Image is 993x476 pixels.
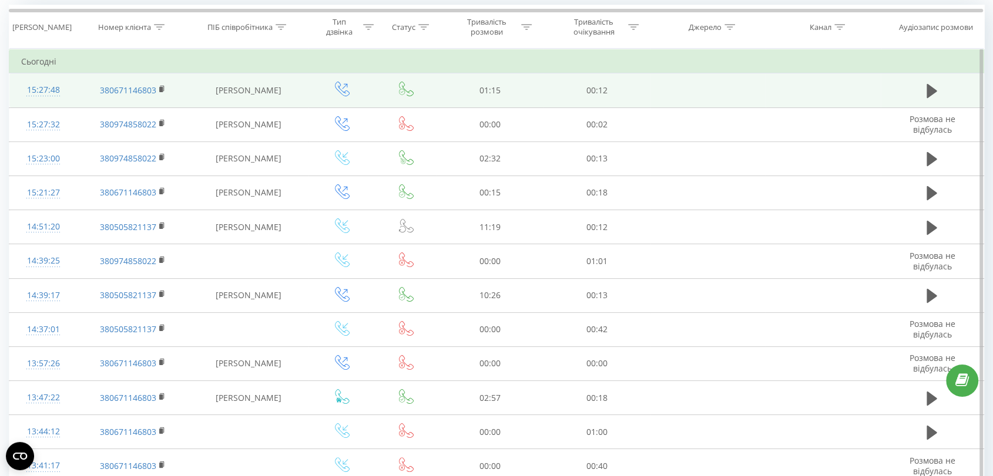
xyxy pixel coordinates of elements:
div: Тривалість розмови [455,17,518,37]
a: 380671146803 [100,426,156,437]
button: Open CMP widget [6,442,34,470]
a: 380671146803 [100,392,156,403]
div: [PERSON_NAME] [12,22,72,32]
a: 380974858022 [100,255,156,266]
div: 13:57:26 [21,352,66,375]
span: Розмова не відбулась [909,352,955,374]
td: Сьогодні [9,50,984,73]
td: 00:00 [544,346,650,380]
div: Тривалість очікування [562,17,625,37]
td: 10:26 [437,278,544,312]
td: [PERSON_NAME] [189,107,308,141]
td: 02:32 [437,141,544,175]
div: 15:23:00 [21,147,66,170]
td: [PERSON_NAME] [189,73,308,107]
a: 380505821137 [100,323,156,335]
div: 14:39:25 [21,249,66,272]
div: ПІБ співробітника [207,22,273,32]
td: 00:00 [437,312,544,346]
td: 11:19 [437,210,544,244]
td: 00:00 [437,244,544,278]
span: Розмова не відбулась [909,113,955,135]
td: [PERSON_NAME] [189,210,308,244]
a: 380974858022 [100,119,156,130]
div: 13:47:22 [21,386,66,409]
div: 15:27:32 [21,113,66,136]
a: 380671146803 [100,460,156,471]
td: [PERSON_NAME] [189,141,308,175]
td: 01:01 [544,244,650,278]
td: [PERSON_NAME] [189,381,308,415]
a: 380671146803 [100,187,156,198]
div: 15:27:48 [21,79,66,102]
div: Тип дзвінка [319,17,360,37]
td: 00:15 [437,175,544,210]
td: 00:00 [437,415,544,449]
td: 00:12 [544,210,650,244]
a: 380505821137 [100,289,156,301]
td: 00:02 [544,107,650,141]
td: [PERSON_NAME] [189,346,308,380]
td: [PERSON_NAME] [189,175,308,210]
div: Канал [810,22,831,32]
div: 15:21:27 [21,181,66,204]
td: 01:15 [437,73,544,107]
div: Джерело [689,22,722,32]
td: 00:13 [544,141,650,175]
td: 00:42 [544,312,650,346]
a: 380671146803 [100,357,156,369]
div: 14:51:20 [21,215,66,238]
span: Розмова не відбулась [909,318,955,340]
div: Номер клієнта [98,22,151,32]
td: 01:00 [544,415,650,449]
a: 380505821137 [100,221,156,232]
td: 02:57 [437,381,544,415]
td: 00:12 [544,73,650,107]
td: 00:18 [544,381,650,415]
td: [PERSON_NAME] [189,278,308,312]
div: Статус [392,22,415,32]
div: Аудіозапис розмови [899,22,973,32]
a: 380974858022 [100,153,156,164]
td: 00:00 [437,107,544,141]
td: 00:13 [544,278,650,312]
div: 13:44:12 [21,420,66,443]
td: 00:18 [544,175,650,210]
td: 00:00 [437,346,544,380]
div: 14:39:17 [21,284,66,307]
a: 380671146803 [100,85,156,96]
span: Розмова не відбулась [909,250,955,272]
div: 14:37:01 [21,318,66,341]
